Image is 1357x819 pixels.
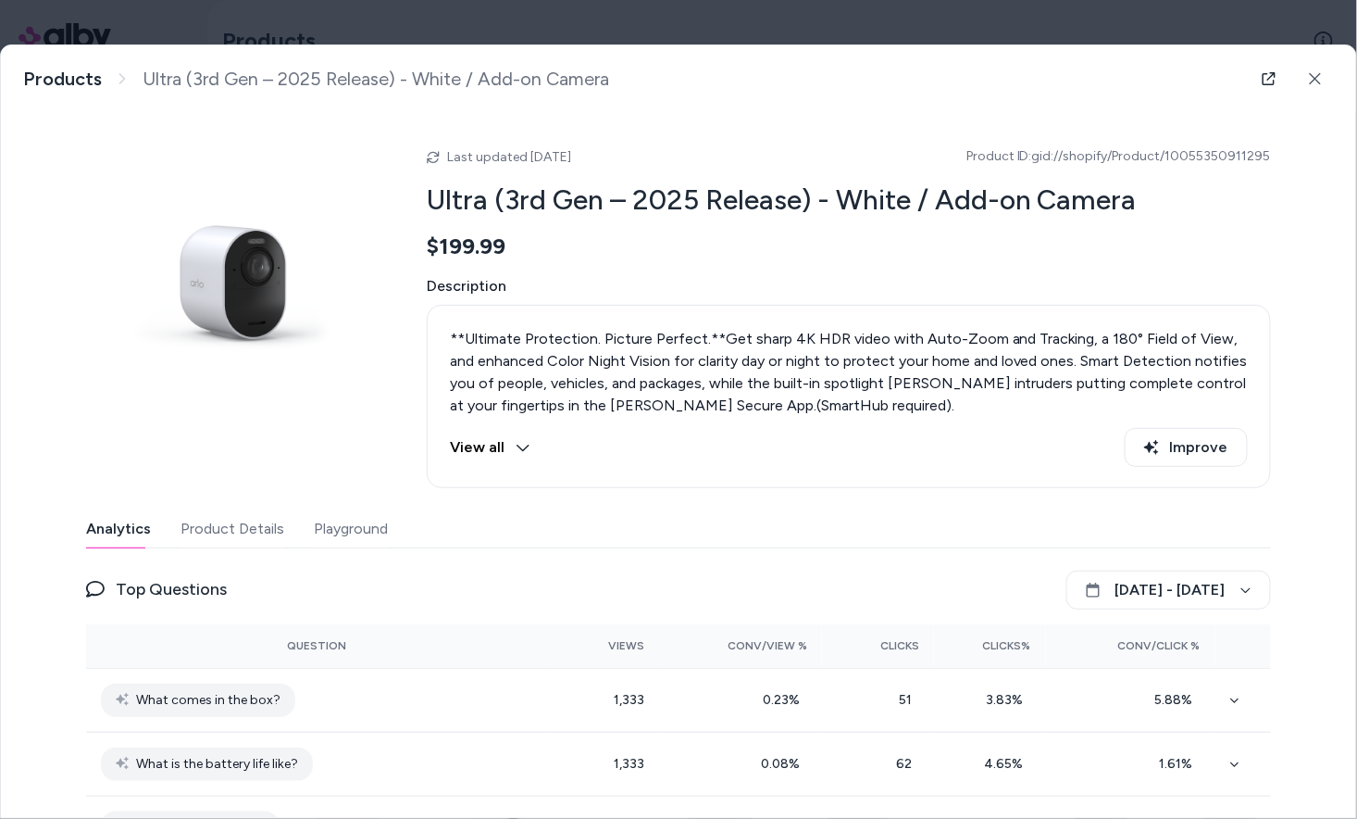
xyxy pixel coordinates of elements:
button: Playground [314,510,388,548]
span: 0.23 % [763,692,807,708]
span: Description [427,275,1271,297]
span: 5.88 % [1155,692,1201,708]
span: 1,333 [614,692,644,708]
span: 62 [896,756,919,772]
span: Product ID: gid://shopify/Product/10055350911295 [966,147,1271,166]
button: [DATE] - [DATE] [1066,571,1271,610]
span: Clicks% [983,638,1031,653]
span: Clicks [880,638,919,653]
span: What comes in the box? [136,689,280,712]
a: Products [23,68,102,91]
span: $199.99 [427,233,505,260]
button: Conv/Click % [1061,631,1201,661]
button: Clicks [837,631,919,661]
span: Question [287,638,346,653]
h2: Ultra (3rd Gen – 2025 Release) - White / Add-on Camera [427,183,1271,218]
button: Conv/View % [674,631,808,661]
span: 1.61 % [1160,756,1201,772]
span: Last updated [DATE] [447,149,571,165]
span: 3.83 % [987,692,1031,708]
img: ultra2-1cam-w.png [86,134,382,431]
span: Conv/View % [728,638,807,653]
button: View all [450,428,530,467]
span: Top Questions [116,576,227,602]
button: Analytics [86,510,151,548]
span: Views [608,638,644,653]
span: 51 [899,692,919,708]
span: What is the battery life like? [136,753,298,775]
span: 0.08 % [761,756,807,772]
button: Improve [1125,428,1248,467]
nav: breadcrumb [23,68,609,91]
span: 1,333 [614,756,644,772]
button: Views [562,631,644,661]
button: Question [287,631,346,661]
span: 4.65 % [985,756,1031,772]
button: Product Details [181,510,284,548]
button: Clicks% [949,631,1031,661]
span: Conv/Click % [1118,638,1201,653]
div: **Ultimate Protection. Picture Perfect.**Get sharp 4K HDR video with Auto-Zoom and Tracking, a 18... [450,328,1248,417]
span: Ultra (3rd Gen – 2025 Release) - White / Add-on Camera [143,68,609,91]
